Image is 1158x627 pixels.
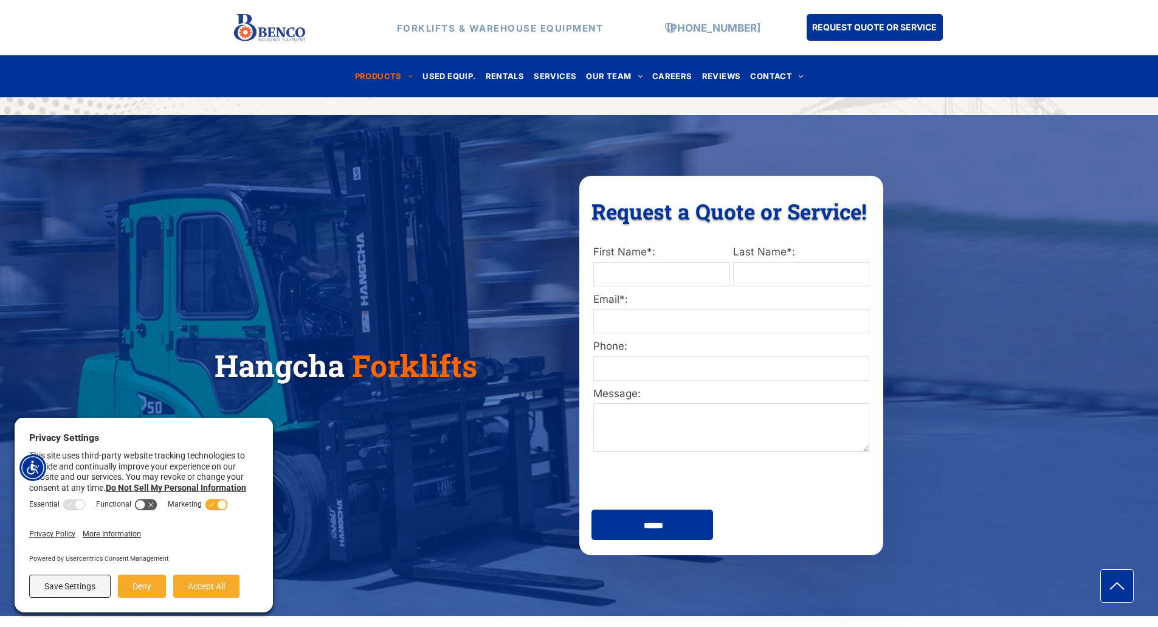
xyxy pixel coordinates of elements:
div: Accessibility Menu [19,454,46,481]
span: REQUEST QUOTE OR SERVICE [812,16,937,38]
label: First Name*: [593,244,729,260]
a: PRODUCTS [350,68,418,85]
span: Hangcha [215,345,345,386]
a: RENTALS [481,68,529,85]
a: SERVICES [529,68,581,85]
label: Last Name*: [733,244,869,260]
a: REVIEWS [697,68,746,85]
a: CAREERS [647,68,697,85]
span: Request a Quote or Service! [591,197,867,225]
a: OUR TEAM [581,68,647,85]
label: Message: [593,386,869,402]
a: CONTACT [745,68,808,85]
label: Phone: [593,339,869,355]
span: Forklifts [352,345,477,386]
a: USED EQUIP. [418,68,480,85]
label: Email*: [593,292,869,308]
a: [PHONE_NUMBER] [667,21,760,33]
strong: FORKLIFTS & WAREHOUSE EQUIPMENT [397,22,604,33]
a: REQUEST QUOTE OR SERVICE [807,14,943,41]
iframe: reCAPTCHA [593,460,759,503]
